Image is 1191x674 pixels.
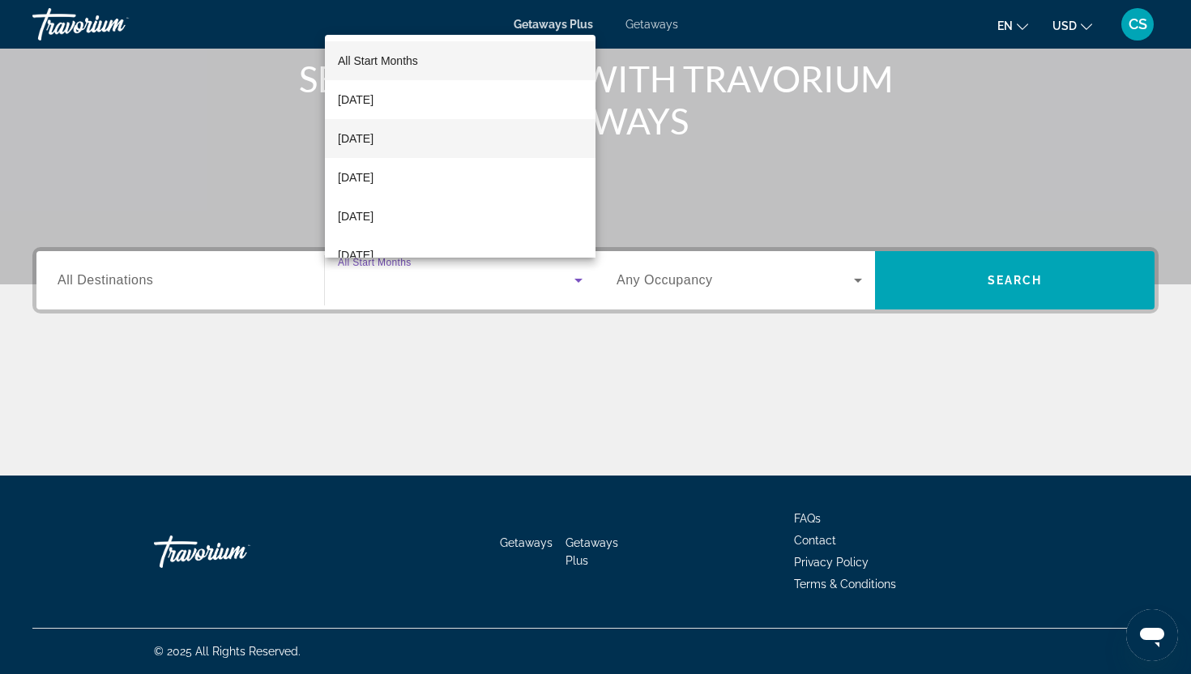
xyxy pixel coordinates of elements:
[1126,609,1178,661] iframe: Button to launch messaging window
[338,245,374,265] span: [DATE]
[338,90,374,109] span: [DATE]
[338,54,418,67] span: All Start Months
[338,129,374,148] span: [DATE]
[338,207,374,226] span: [DATE]
[338,168,374,187] span: [DATE]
